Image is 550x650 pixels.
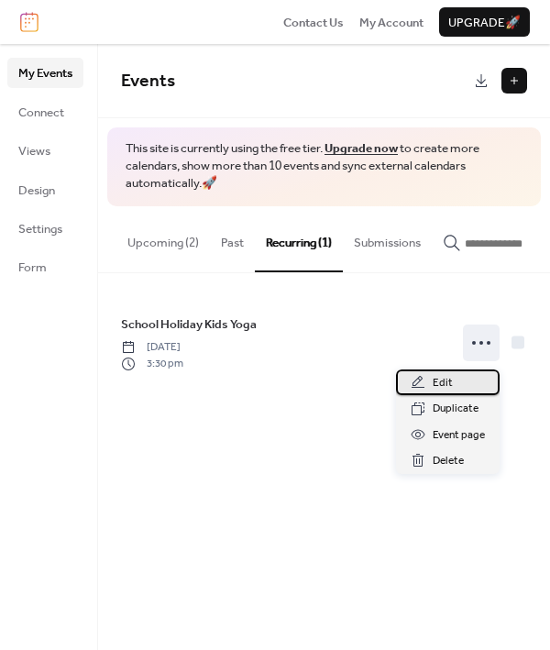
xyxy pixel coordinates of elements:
a: Connect [7,97,83,127]
a: School Holiday Kids Yoga [121,314,257,335]
button: Upcoming (2) [116,206,210,270]
span: [DATE] [121,339,183,356]
span: This site is currently using the free tier. to create more calendars, show more than 10 events an... [126,140,522,193]
img: logo [20,12,38,32]
button: Submissions [343,206,432,270]
a: Form [7,252,83,281]
span: Form [18,259,47,277]
a: Design [7,175,83,204]
span: My Account [359,14,423,32]
span: Edit [433,374,453,392]
span: 3:30 pm [121,356,183,372]
span: School Holiday Kids Yoga [121,315,257,334]
a: Upgrade now [324,137,398,160]
a: My Events [7,58,83,87]
a: Contact Us [283,13,344,31]
button: Past [210,206,255,270]
a: Settings [7,214,83,243]
span: Duplicate [433,400,478,418]
span: Connect [18,104,64,122]
button: Upgrade🚀 [439,7,530,37]
span: Events [121,64,175,98]
span: Upgrade 🚀 [448,14,521,32]
span: My Events [18,64,72,83]
span: Views [18,142,50,160]
span: Design [18,182,55,200]
a: My Account [359,13,423,31]
span: Delete [433,452,464,470]
button: Recurring (1) [255,206,343,272]
span: Contact Us [283,14,344,32]
a: Views [7,136,83,165]
span: Event page [433,426,485,445]
span: Settings [18,220,62,238]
